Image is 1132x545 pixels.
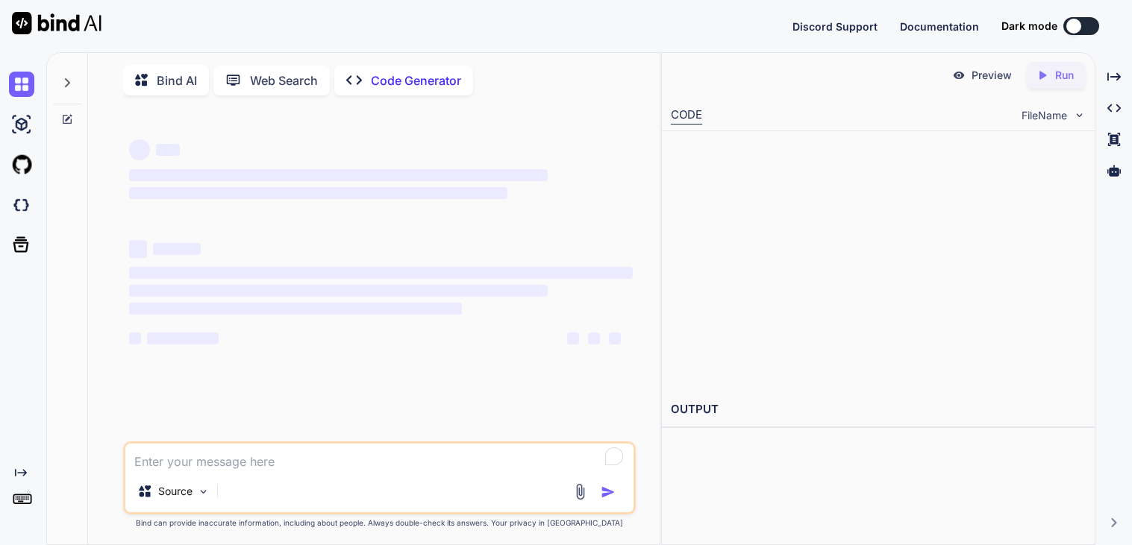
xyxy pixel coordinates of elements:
[9,72,34,97] img: chat
[129,333,141,344] span: ‌
[9,192,34,218] img: darkCloudIdeIcon
[1055,68,1074,83] p: Run
[567,333,579,344] span: ‌
[250,72,318,89] p: Web Search
[125,444,634,470] textarea: To enrich screen reader interactions, please activate Accessibility in Grammarly extension settings
[900,19,979,34] button: Documentation
[123,517,636,529] p: Bind can provide inaccurate information, including about people. Always double-check its answers....
[158,484,193,499] p: Source
[1001,19,1057,34] span: Dark mode
[792,20,878,33] span: Discord Support
[572,483,589,500] img: attachment
[12,12,101,34] img: Bind AI
[900,20,979,33] span: Documentation
[9,152,34,177] img: githubLight
[157,72,197,89] p: Bind AI
[129,303,462,315] span: ‌
[129,169,547,181] span: ‌
[792,19,878,34] button: Discord Support
[588,333,600,344] span: ‌
[129,240,147,258] span: ‌
[9,112,34,137] img: ai-studio
[129,139,150,160] span: ‌
[1022,108,1067,123] span: FileName
[153,243,201,255] span: ‌
[129,267,633,279] span: ‌
[601,485,616,500] img: icon
[609,333,621,344] span: ‌
[147,333,219,344] span: ‌
[129,285,547,297] span: ‌
[671,107,702,125] div: CODE
[952,69,966,82] img: preview
[972,68,1012,83] p: Preview
[371,72,461,89] p: Code Generator
[1073,109,1086,122] img: chevron down
[662,392,1095,427] h2: OUTPUT
[156,144,180,156] span: ‌
[197,485,210,498] img: Pick Models
[129,187,507,199] span: ‌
